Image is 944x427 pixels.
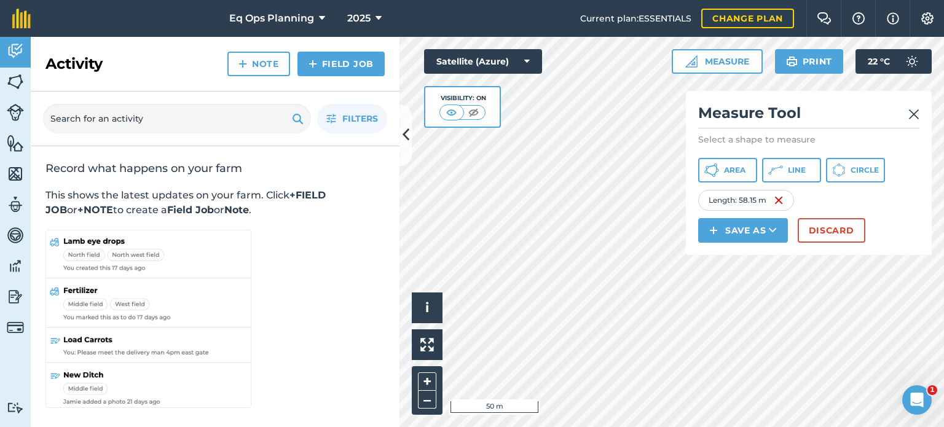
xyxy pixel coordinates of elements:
span: Eq Ops Planning [229,11,314,26]
div: Length : 58.15 m [698,190,794,211]
p: Select a shape to measure [698,133,919,146]
span: Current plan : ESSENTIALS [580,12,691,25]
button: Measure [672,49,763,74]
span: Filters [342,112,378,125]
button: 22 °C [855,49,932,74]
input: Search for an activity [43,104,311,133]
img: svg+xml;base64,PD94bWwgdmVyc2lvbj0iMS4wIiBlbmNvZGluZz0idXRmLTgiPz4KPCEtLSBHZW5lcmF0b3I6IEFkb2JlIE... [7,319,24,336]
button: Circle [826,158,885,182]
img: svg+xml;base64,PHN2ZyB4bWxucz0iaHR0cDovL3d3dy53My5vcmcvMjAwMC9zdmciIHdpZHRoPSIxOSIgaGVpZ2h0PSIyNC... [292,111,304,126]
button: Save as [698,218,788,243]
strong: +NOTE [77,204,113,216]
img: svg+xml;base64,PHN2ZyB4bWxucz0iaHR0cDovL3d3dy53My5vcmcvMjAwMC9zdmciIHdpZHRoPSIxNyIgaGVpZ2h0PSIxNy... [887,11,899,26]
img: svg+xml;base64,PHN2ZyB4bWxucz0iaHR0cDovL3d3dy53My5vcmcvMjAwMC9zdmciIHdpZHRoPSIxNCIgaGVpZ2h0PSIyNC... [238,57,247,71]
img: fieldmargin Logo [12,9,31,28]
div: Visibility: On [439,93,486,103]
img: svg+xml;base64,PHN2ZyB4bWxucz0iaHR0cDovL3d3dy53My5vcmcvMjAwMC9zdmciIHdpZHRoPSI1MCIgaGVpZ2h0PSI0MC... [444,106,459,119]
img: svg+xml;base64,PD94bWwgdmVyc2lvbj0iMS4wIiBlbmNvZGluZz0idXRmLTgiPz4KPCEtLSBHZW5lcmF0b3I6IEFkb2JlIE... [7,402,24,413]
span: Line [788,165,806,175]
img: svg+xml;base64,PHN2ZyB4bWxucz0iaHR0cDovL3d3dy53My5vcmcvMjAwMC9zdmciIHdpZHRoPSIyMiIgaGVpZ2h0PSIzMC... [908,107,919,122]
img: svg+xml;base64,PD94bWwgdmVyc2lvbj0iMS4wIiBlbmNvZGluZz0idXRmLTgiPz4KPCEtLSBHZW5lcmF0b3I6IEFkb2JlIE... [7,226,24,245]
img: A cog icon [920,12,935,25]
button: Satellite (Azure) [424,49,542,74]
img: svg+xml;base64,PHN2ZyB4bWxucz0iaHR0cDovL3d3dy53My5vcmcvMjAwMC9zdmciIHdpZHRoPSIxOSIgaGVpZ2h0PSIyNC... [786,54,798,69]
img: svg+xml;base64,PD94bWwgdmVyc2lvbj0iMS4wIiBlbmNvZGluZz0idXRmLTgiPz4KPCEtLSBHZW5lcmF0b3I6IEFkb2JlIE... [7,195,24,214]
strong: Field Job [167,204,214,216]
h2: Record what happens on your farm [45,161,385,176]
span: Circle [851,165,879,175]
button: Line [762,158,821,182]
h2: Activity [45,54,103,74]
button: – [418,391,436,409]
img: svg+xml;base64,PD94bWwgdmVyc2lvbj0iMS4wIiBlbmNvZGluZz0idXRmLTgiPz4KPCEtLSBHZW5lcmF0b3I6IEFkb2JlIE... [7,42,24,60]
img: svg+xml;base64,PD94bWwgdmVyc2lvbj0iMS4wIiBlbmNvZGluZz0idXRmLTgiPz4KPCEtLSBHZW5lcmF0b3I6IEFkb2JlIE... [7,257,24,275]
button: i [412,292,442,323]
img: svg+xml;base64,PHN2ZyB4bWxucz0iaHR0cDovL3d3dy53My5vcmcvMjAwMC9zdmciIHdpZHRoPSI1NiIgaGVpZ2h0PSI2MC... [7,72,24,91]
img: svg+xml;base64,PHN2ZyB4bWxucz0iaHR0cDovL3d3dy53My5vcmcvMjAwMC9zdmciIHdpZHRoPSI1MCIgaGVpZ2h0PSI0MC... [466,106,481,119]
a: Change plan [701,9,794,28]
img: svg+xml;base64,PHN2ZyB4bWxucz0iaHR0cDovL3d3dy53My5vcmcvMjAwMC9zdmciIHdpZHRoPSIxNCIgaGVpZ2h0PSIyNC... [709,223,718,238]
span: 22 ° C [868,49,890,74]
a: Note [227,52,290,76]
button: Discard [798,218,865,243]
img: svg+xml;base64,PD94bWwgdmVyc2lvbj0iMS4wIiBlbmNvZGluZz0idXRmLTgiPz4KPCEtLSBHZW5lcmF0b3I6IEFkb2JlIE... [7,288,24,306]
img: Four arrows, one pointing top left, one top right, one bottom right and the last bottom left [420,338,434,351]
button: Print [775,49,844,74]
span: Area [724,165,745,175]
p: This shows the latest updates on your farm. Click or to create a or . [45,188,385,217]
a: Field Job [297,52,385,76]
span: 1 [927,385,937,395]
img: svg+xml;base64,PD94bWwgdmVyc2lvbj0iMS4wIiBlbmNvZGluZz0idXRmLTgiPz4KPCEtLSBHZW5lcmF0b3I6IEFkb2JlIE... [900,49,924,74]
button: Filters [317,104,387,133]
img: svg+xml;base64,PHN2ZyB4bWxucz0iaHR0cDovL3d3dy53My5vcmcvMjAwMC9zdmciIHdpZHRoPSI1NiIgaGVpZ2h0PSI2MC... [7,134,24,152]
img: svg+xml;base64,PD94bWwgdmVyc2lvbj0iMS4wIiBlbmNvZGluZz0idXRmLTgiPz4KPCEtLSBHZW5lcmF0b3I6IEFkb2JlIE... [7,104,24,121]
button: Area [698,158,757,182]
img: Two speech bubbles overlapping with the left bubble in the forefront [817,12,832,25]
h2: Measure Tool [698,103,919,128]
strong: Note [224,204,249,216]
span: 2025 [347,11,371,26]
iframe: Intercom live chat [902,385,932,415]
img: A question mark icon [851,12,866,25]
span: i [425,300,429,315]
button: + [418,372,436,391]
img: svg+xml;base64,PHN2ZyB4bWxucz0iaHR0cDovL3d3dy53My5vcmcvMjAwMC9zdmciIHdpZHRoPSIxNiIgaGVpZ2h0PSIyNC... [774,193,784,208]
img: svg+xml;base64,PHN2ZyB4bWxucz0iaHR0cDovL3d3dy53My5vcmcvMjAwMC9zdmciIHdpZHRoPSIxNCIgaGVpZ2h0PSIyNC... [309,57,317,71]
img: svg+xml;base64,PHN2ZyB4bWxucz0iaHR0cDovL3d3dy53My5vcmcvMjAwMC9zdmciIHdpZHRoPSI1NiIgaGVpZ2h0PSI2MC... [7,165,24,183]
img: Ruler icon [685,55,698,68]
